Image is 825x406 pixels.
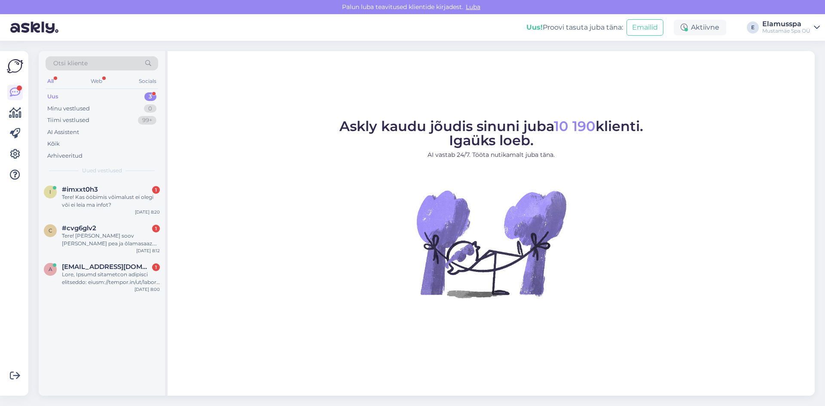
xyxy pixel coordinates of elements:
div: Aktiivne [674,20,726,35]
span: 10 190 [554,118,596,134]
div: E [747,21,759,34]
div: [DATE] 8:00 [134,286,160,293]
div: Elamusspa [762,21,810,27]
a: ElamusspaMustamäe Spa OÜ [762,21,820,34]
div: Lore, Ipsumd sitametcon adipisci elitseddo: eiusm://tempor.in/ut/labor-etdolorem/aliquaeni-admini... [62,271,160,286]
div: AI Assistent [47,128,79,137]
div: 99+ [138,116,156,125]
div: [DATE] 8:12 [136,247,160,254]
span: alesya.dudchenko@gmail.com [62,263,151,271]
span: i [49,189,51,195]
div: 3 [144,92,156,101]
div: Arhiveeritud [47,152,82,160]
img: Askly Logo [7,58,23,74]
span: Otsi kliente [53,59,88,68]
img: No Chat active [414,166,568,321]
span: #cvg6glv2 [62,224,96,232]
div: Tere! [PERSON_NAME] soov [PERSON_NAME] pea ja õlamasaaz. Aga see on 30 min. Kas oleks võimalik ka... [62,232,160,247]
div: 1 [152,225,160,232]
div: Web [89,76,104,87]
div: Mustamäe Spa OÜ [762,27,810,34]
span: Askly kaudu jõudis sinuni juba klienti. Igaüks loeb. [339,118,643,149]
div: 0 [144,104,156,113]
div: Tiimi vestlused [47,116,89,125]
div: Tere! Kas ööbimis võimalust ei olegi või ei leia ma infot? [62,193,160,209]
span: a [49,266,52,272]
div: Uus [47,92,58,101]
div: [DATE] 8:20 [135,209,160,215]
span: Uued vestlused [82,167,122,174]
b: Uus! [526,23,543,31]
div: All [46,76,55,87]
span: #imxxt0h3 [62,186,98,193]
div: Socials [137,76,158,87]
div: Minu vestlused [47,104,90,113]
div: 1 [152,263,160,271]
button: Emailid [626,19,663,36]
div: Proovi tasuta juba täna: [526,22,623,33]
p: AI vastab 24/7. Tööta nutikamalt juba täna. [339,150,643,159]
div: 1 [152,186,160,194]
span: c [49,227,52,234]
div: Kõik [47,140,60,148]
span: Luba [463,3,483,11]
